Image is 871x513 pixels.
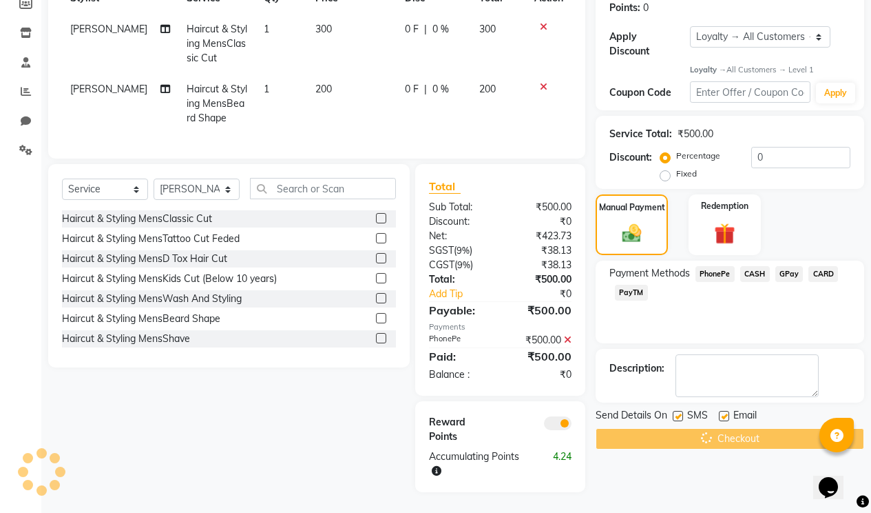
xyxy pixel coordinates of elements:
label: Manual Payment [599,201,665,214]
label: Redemption [701,200,748,212]
span: Email [733,408,757,425]
span: 0 F [405,22,419,37]
div: Description: [609,361,664,376]
span: PhonePe [695,266,735,282]
div: Paid: [419,348,501,365]
span: CARD [808,266,838,282]
div: Net: [419,229,501,243]
div: ₹0 [500,368,582,382]
div: Haircut & Styling MensClassic Cut [62,212,212,226]
div: Coupon Code [609,85,690,100]
span: CASH [740,266,770,282]
span: 0 % [432,82,449,97]
div: Balance : [419,368,501,382]
div: Haircut & Styling MensWash And Styling [62,292,242,306]
div: ₹0 [500,214,582,229]
span: CGST [429,259,454,271]
span: 9% [457,259,470,270]
span: [PERSON_NAME] [70,23,147,35]
div: ₹500.00 [500,348,582,365]
span: 200 [479,83,496,95]
div: Reward Points [419,415,501,444]
span: Total [429,179,461,194]
span: 0 % [432,22,449,37]
span: | [424,82,427,97]
strong: Loyalty → [690,65,726,74]
div: ₹38.13 [500,243,582,258]
div: ₹0 [514,287,582,301]
iframe: chat widget [813,458,857,499]
span: SGST [429,244,454,256]
div: ( ) [419,258,501,272]
div: Service Total: [609,127,672,141]
img: _cash.svg [616,222,648,244]
span: 9% [457,245,470,256]
span: GPay [775,266,804,282]
span: | [424,22,427,37]
div: Accumulating Points [419,450,541,479]
div: ( ) [419,243,501,258]
button: Apply [816,83,855,103]
div: Apply Discount [609,30,690,59]
input: Search or Scan [250,178,396,199]
div: ₹500.00 [500,272,582,287]
div: Discount: [419,214,501,229]
div: Payments [429,321,571,333]
div: Payable: [419,302,501,319]
label: Fixed [676,168,697,180]
div: Haircut & Styling MensTattoo Cut Feded [62,232,240,246]
div: All Customers → Level 1 [690,64,850,76]
span: 1 [264,83,269,95]
div: Haircut & Styling MensShave [62,332,190,346]
div: PhonePe [419,333,501,348]
span: Payment Methods [609,266,690,281]
div: 0 [643,1,649,15]
div: Sub Total: [419,200,501,214]
div: Total: [419,272,501,287]
span: 200 [315,83,332,95]
span: SMS [687,408,708,425]
span: 300 [479,23,496,35]
span: Haircut & Styling MensBeard Shape [187,83,247,124]
span: [PERSON_NAME] [70,83,147,95]
label: Percentage [676,150,720,162]
span: Send Details On [596,408,667,425]
div: ₹423.73 [500,229,582,243]
input: Enter Offer / Coupon Code [690,81,810,103]
img: _gift.svg [708,221,742,246]
div: ₹38.13 [500,258,582,272]
a: Add Tip [419,287,514,301]
div: 4.24 [541,450,582,479]
div: Haircut & Styling MensBeard Shape [62,312,220,326]
span: PayTM [615,285,648,301]
div: Haircut & Styling MensD Tox Hair Cut [62,252,227,266]
span: 0 F [405,82,419,97]
div: Haircut & Styling MensKids Cut (Below 10 years) [62,272,277,286]
span: Haircut & Styling MensClassic Cut [187,23,247,64]
div: Points: [609,1,640,15]
div: Discount: [609,150,652,165]
div: ₹500.00 [500,200,582,214]
div: ₹500.00 [500,333,582,348]
div: ₹500.00 [500,302,582,319]
span: 300 [315,23,332,35]
div: ₹500.00 [678,127,713,141]
span: 1 [264,23,269,35]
